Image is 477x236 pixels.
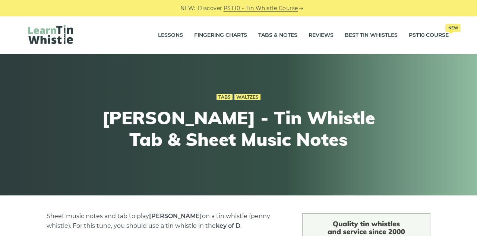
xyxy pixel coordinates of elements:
a: Reviews [309,26,334,45]
a: Best Tin Whistles [345,26,398,45]
strong: [PERSON_NAME] [149,213,202,220]
a: Tabs [217,94,233,100]
a: Lessons [158,26,183,45]
img: LearnTinWhistle.com [28,25,73,44]
h1: [PERSON_NAME] - Tin Whistle Tab & Sheet Music Notes [101,107,376,150]
a: PST10 CourseNew [409,26,449,45]
p: Sheet music notes and tab to play on a tin whistle (penny whistle). For this tune, you should use... [47,211,284,231]
span: New [445,24,461,32]
a: Tabs & Notes [258,26,297,45]
a: Fingering Charts [194,26,247,45]
a: Waltzes [234,94,260,100]
strong: key of D [216,222,240,229]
